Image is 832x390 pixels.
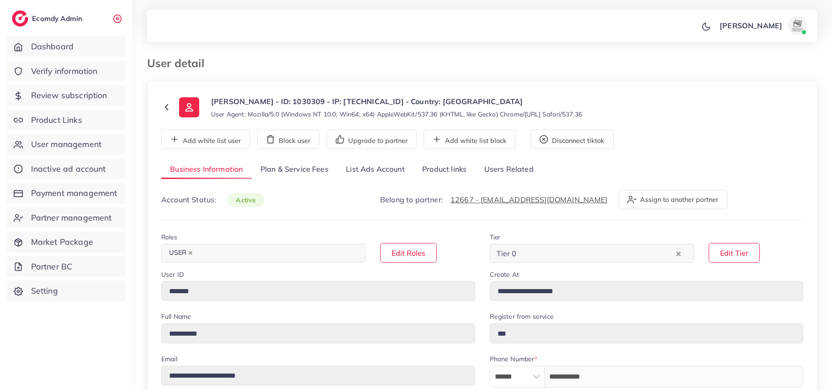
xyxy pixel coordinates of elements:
p: [PERSON_NAME] [720,20,782,31]
input: Search for option [198,246,354,260]
button: Edit Tier [709,243,760,263]
div: Search for option [161,244,366,263]
span: USER [165,247,197,259]
button: Upgrade to partner [327,130,417,149]
span: active [227,193,265,207]
h3: User detail [147,57,212,70]
p: Belong to partner: [380,194,608,205]
label: Register from service [490,312,554,321]
span: Tier 0 [495,247,519,260]
img: logo [12,11,28,26]
button: Add white list block [424,130,516,149]
label: Create At [490,270,519,279]
label: Email [161,354,177,364]
a: Setting [7,280,126,301]
button: Disconnect tiktok [530,130,614,149]
a: List Ads Account [337,160,413,179]
a: logoEcomdy Admin [12,11,85,26]
a: Plan & Service Fees [252,160,337,179]
span: Setting [31,285,58,297]
a: Verify information [7,61,126,82]
span: Market Package [31,236,93,248]
small: User Agent: Mozilla/5.0 (Windows NT 10.0; Win64; x64) AppleWebKit/537.36 (KHTML, like Gecko) Chro... [211,110,582,119]
span: Dashboard [31,41,74,53]
a: Dashboard [7,36,126,57]
span: Verify information [31,65,98,77]
img: avatar [788,16,806,35]
button: Assign to another partner [619,190,727,209]
input: Search for option [519,246,673,260]
a: Users Related [475,160,542,179]
label: Roles [161,232,177,242]
a: User management [7,134,126,155]
span: Review subscription [31,90,107,101]
span: Partner BC [31,261,73,273]
a: Inactive ad account [7,158,126,179]
button: Add white list user [161,130,250,149]
a: [PERSON_NAME]avatar [715,16,810,35]
label: Phone Number [490,354,538,364]
span: Product Links [31,114,82,126]
span: User management [31,138,101,150]
label: Tier [490,232,501,242]
label: User ID [161,270,184,279]
img: ic-user-info.36bf1079.svg [179,97,199,117]
label: Full Name [161,312,191,321]
a: Product links [413,160,475,179]
p: Account Status: [161,194,265,206]
h2: Ecomdy Admin [32,14,85,23]
button: Deselect USER [188,251,193,255]
p: [PERSON_NAME] - ID: 1030309 - IP: [TECHNICAL_ID] - Country: [GEOGRAPHIC_DATA] [211,96,582,107]
a: Partner management [7,207,126,228]
a: Business Information [161,160,252,179]
a: Product Links [7,110,126,131]
a: Market Package [7,232,126,253]
span: Inactive ad account [31,163,106,175]
a: Partner BC [7,256,126,277]
button: Block user [257,130,319,149]
a: Payment management [7,183,126,204]
button: Edit Roles [380,243,437,263]
div: Search for option [490,244,694,263]
span: Partner management [31,212,112,224]
a: Review subscription [7,85,126,106]
button: Clear Selected [676,248,681,258]
span: Payment management [31,187,117,199]
a: 12667 - [EMAIL_ADDRESS][DOMAIN_NAME] [450,195,608,204]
